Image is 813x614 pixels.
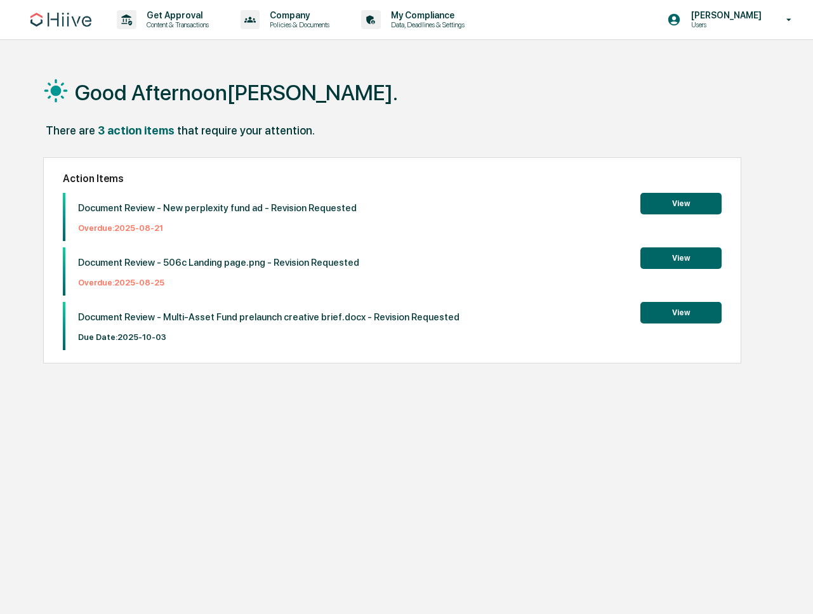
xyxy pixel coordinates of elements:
[78,202,357,214] p: Document Review - New perplexity fund ad - Revision Requested
[30,13,91,27] img: logo
[78,257,359,268] p: Document Review - 506c Landing page.png - Revision Requested
[98,124,175,137] div: 3 action items
[78,223,357,233] p: Overdue: 2025-08-21
[640,302,722,323] button: View
[681,20,768,29] p: Users
[46,124,95,137] div: There are
[63,173,722,185] h2: Action Items
[260,10,336,20] p: Company
[78,332,459,342] p: Due Date: 2025-10-03
[640,247,722,269] button: View
[681,10,768,20] p: [PERSON_NAME]
[640,193,722,214] button: View
[75,80,398,105] h1: Good Afternoon[PERSON_NAME].
[78,278,359,287] p: Overdue: 2025-08-25
[136,20,215,29] p: Content & Transactions
[381,10,471,20] p: My Compliance
[78,311,459,323] p: Document Review - Multi-Asset Fund prelaunch creative brief.docx - Revision Requested
[640,251,722,263] a: View
[177,124,315,137] div: that require your attention.
[260,20,336,29] p: Policies & Documents
[640,306,722,318] a: View
[381,20,471,29] p: Data, Deadlines & Settings
[136,10,215,20] p: Get Approval
[640,197,722,209] a: View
